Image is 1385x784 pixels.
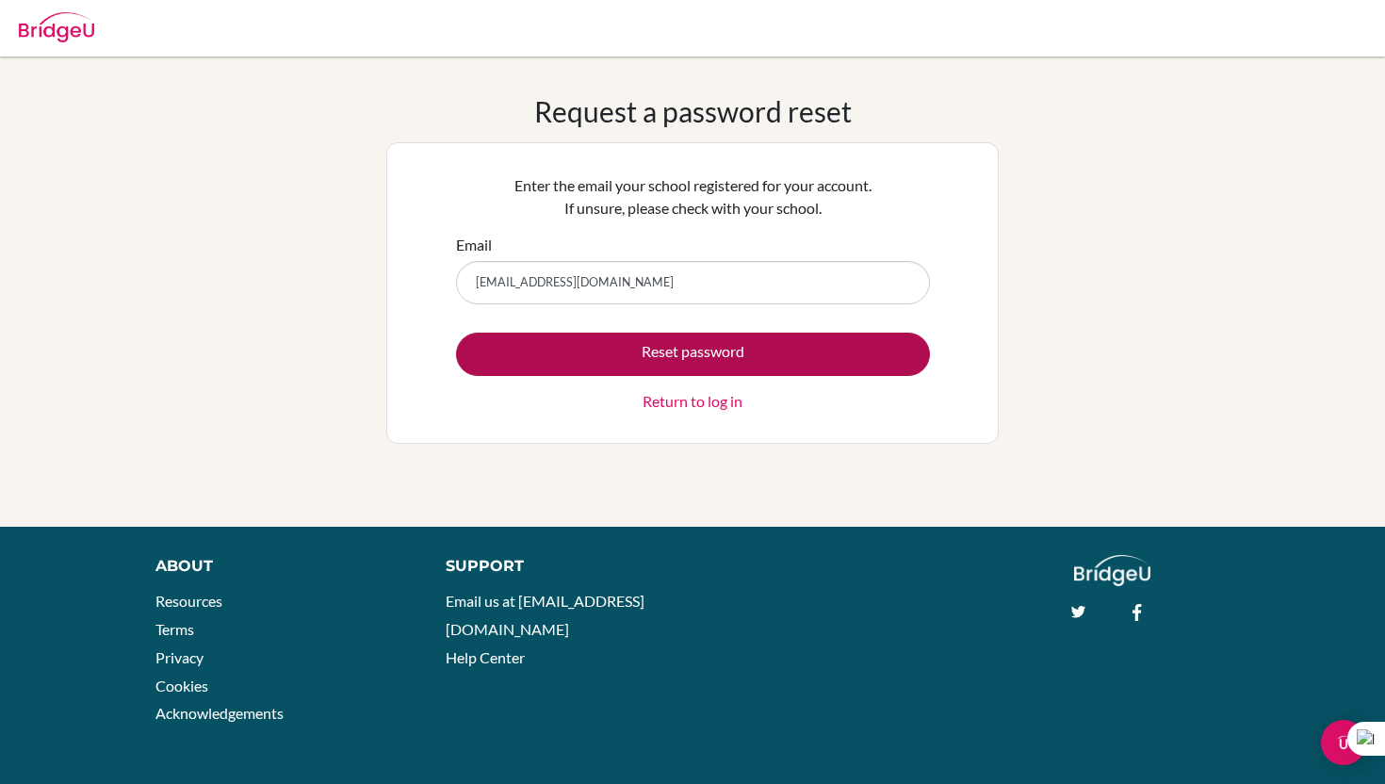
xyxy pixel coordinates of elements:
[446,592,644,638] a: Email us at [EMAIL_ADDRESS][DOMAIN_NAME]
[1321,720,1366,765] div: Open Intercom Messenger
[155,620,194,638] a: Terms
[155,677,208,694] a: Cookies
[155,704,284,722] a: Acknowledgements
[643,390,742,413] a: Return to log in
[534,94,852,128] h1: Request a password reset
[1074,555,1150,586] img: logo_white@2x-f4f0deed5e89b7ecb1c2cc34c3e3d731f90f0f143d5ea2071677605dd97b5244.png
[155,648,204,666] a: Privacy
[456,174,930,220] p: Enter the email your school registered for your account. If unsure, please check with your school.
[19,12,94,42] img: Bridge-U
[155,592,222,610] a: Resources
[456,234,492,256] label: Email
[446,648,525,666] a: Help Center
[446,555,674,578] div: Support
[456,333,930,376] button: Reset password
[155,555,403,578] div: About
